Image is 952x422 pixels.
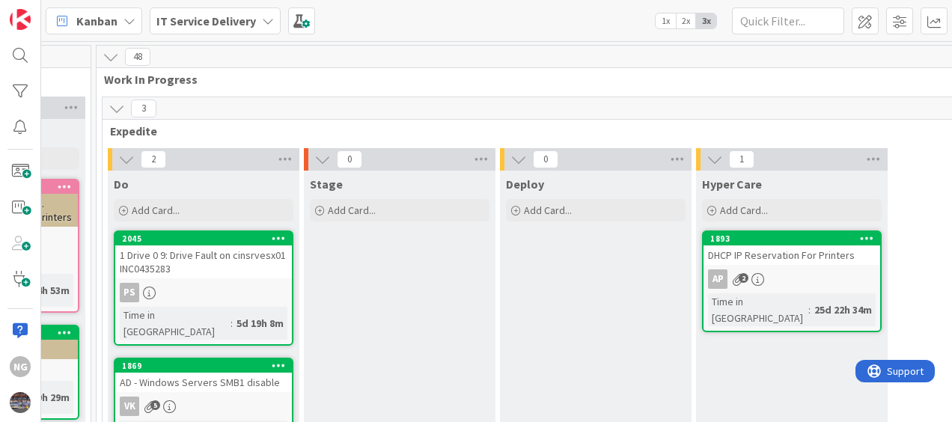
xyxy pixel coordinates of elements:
div: PS [120,283,139,302]
span: Add Card... [132,204,180,217]
div: Time in [GEOGRAPHIC_DATA] [120,307,231,340]
div: NG [10,356,31,377]
span: Support [31,2,68,20]
span: Do [114,177,129,192]
span: Add Card... [720,204,768,217]
span: Stage [310,177,343,192]
span: 5 [150,400,160,410]
span: 3x [696,13,716,28]
span: Hyper Care [702,177,762,192]
a: 20451 Drive 0 9: Drive Fault on cinsrvesx01 INC0435283PSTime in [GEOGRAPHIC_DATA]:5d 19h 8m [114,230,293,346]
span: : [231,315,233,331]
img: avatar [10,392,31,413]
div: 1893DHCP IP Reservation For Printers [704,232,880,265]
div: AP [708,269,727,289]
span: Add Card... [328,204,376,217]
span: Kanban [76,12,118,30]
div: DHCP IP Reservation For Printers [704,245,880,265]
div: 20451 Drive 0 9: Drive Fault on cinsrvesx01 INC0435283 [115,232,292,278]
span: 0 [533,150,558,168]
input: Quick Filter... [732,7,844,34]
span: 1x [656,13,676,28]
span: Deploy [506,177,544,192]
span: 1 [729,150,754,168]
div: Time in [GEOGRAPHIC_DATA] [708,293,808,326]
div: 25d 22h 34m [811,302,876,318]
div: 2045 [122,233,292,244]
div: 1 Drive 0 9: Drive Fault on cinsrvesx01 INC0435283 [115,245,292,278]
img: Visit kanbanzone.com [10,9,31,30]
b: IT Service Delivery [156,13,256,28]
span: 2 [739,273,748,283]
span: 0 [337,150,362,168]
div: AD - Windows Servers SMB1 disable [115,373,292,392]
div: 1893 [710,233,880,244]
div: 1869 [122,361,292,371]
div: AP [704,269,880,289]
span: : [808,302,811,318]
span: 2 [141,150,166,168]
span: 3 [131,100,156,117]
a: 1893DHCP IP Reservation For PrintersAPTime in [GEOGRAPHIC_DATA]:25d 22h 34m [702,230,882,332]
div: PS [115,283,292,302]
div: 1869 [115,359,292,373]
span: 48 [125,48,150,66]
div: 5d 19h 8m [233,315,287,331]
span: Add Card... [524,204,572,217]
div: 1869AD - Windows Servers SMB1 disable [115,359,292,392]
div: 1893 [704,232,880,245]
div: VK [120,397,139,416]
div: VK [115,397,292,416]
span: 2x [676,13,696,28]
div: 2045 [115,232,292,245]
